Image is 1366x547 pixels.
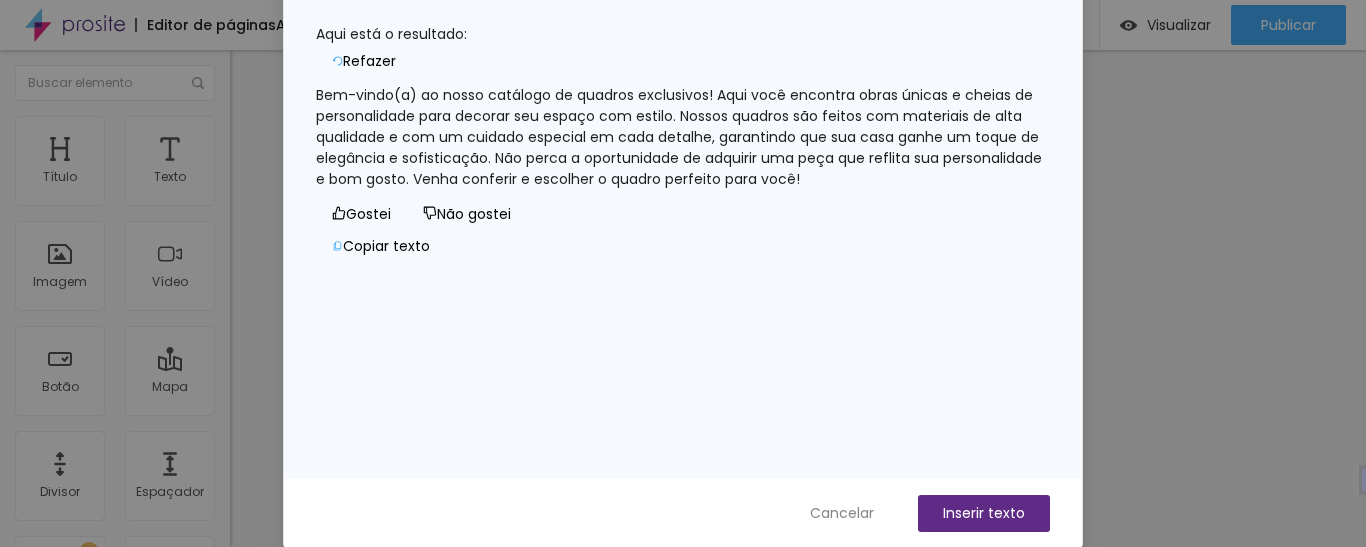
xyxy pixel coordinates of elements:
[332,206,346,220] span: como
[810,503,874,523] font: Cancelar
[316,230,446,262] button: Copiar texto
[343,51,396,71] font: Refazer
[407,198,527,230] button: Não gostei
[918,495,1050,532] button: Inserir texto
[343,236,430,256] font: Copiar texto
[316,85,1046,189] font: Bem-vindo(a) ao nosso catálogo de quadros exclusivos! Aqui você encontra obras únicas e cheias de...
[316,198,407,230] button: Gostei
[437,204,511,224] font: Não gostei
[316,24,467,44] font: Aqui está o resultado:
[346,204,391,224] font: Gostei
[943,503,1025,523] font: Inserir texto
[316,45,412,77] button: Refazer
[423,206,437,220] span: não gosto
[790,495,894,532] button: Cancelar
